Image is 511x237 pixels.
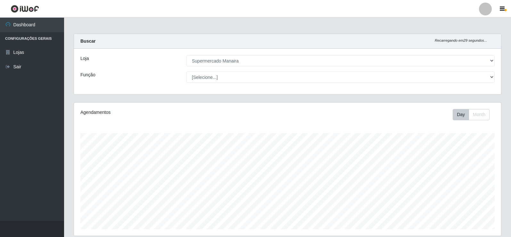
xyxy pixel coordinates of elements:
[453,109,469,120] button: Day
[469,109,490,120] button: Month
[453,109,490,120] div: First group
[11,5,39,13] img: CoreUI Logo
[80,38,95,44] strong: Buscar
[435,38,487,42] i: Recarregando em 29 segundos...
[453,109,495,120] div: Toolbar with button groups
[80,72,95,78] label: Função
[80,55,89,62] label: Loja
[80,109,247,116] div: Agendamentos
